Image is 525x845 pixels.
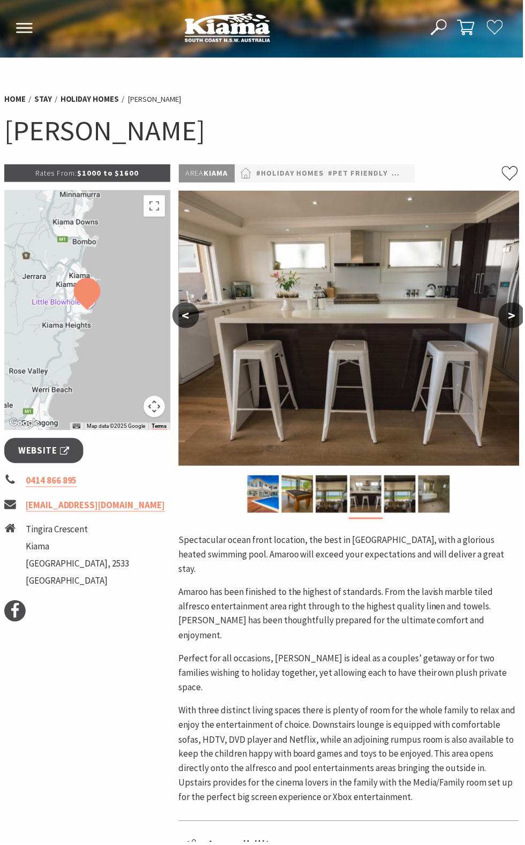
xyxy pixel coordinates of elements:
a: Stay [34,94,52,105]
a: Website [4,440,84,465]
button: Keyboard shortcuts [73,424,80,432]
img: Kitchen [351,477,383,515]
a: Home [4,94,26,105]
p: With three distinct living spaces there is plenty of room for the whole family to relax and enjoy... [179,706,521,808]
button: Map camera controls [144,397,166,419]
img: Heated Pool [249,477,280,515]
button: < [173,304,200,329]
span: Rates From: [35,169,77,178]
a: Terms (opens in new tab) [152,425,168,431]
a: #Holiday Homes [257,168,326,180]
li: [PERSON_NAME] [128,94,182,106]
li: [GEOGRAPHIC_DATA], 2533 [26,559,130,573]
a: 0414 866 895 [26,477,77,489]
p: Spectacular ocean front location, the best in [GEOGRAPHIC_DATA], with a glorious heated swimming ... [179,535,521,579]
a: Holiday Homes [61,94,119,105]
p: Kiama [179,165,236,183]
li: Tingira Crescent [26,524,130,539]
a: #Pet Friendly [329,168,389,180]
button: Toggle fullscreen view [144,196,166,217]
p: Perfect for all occasions, [PERSON_NAME] is ideal as a couples’ getaway or for two families wishi... [179,654,521,698]
img: Google [7,418,42,432]
img: Alfresco [386,477,417,515]
a: [EMAIL_ADDRESS][DOMAIN_NAME] [26,501,166,514]
span: Website [18,445,70,459]
p: $1000 to $1600 [4,165,171,183]
a: Click to see this area on Google Maps [7,418,42,432]
img: Alfresco [317,477,349,515]
img: Kiama Logo [185,13,271,42]
h1: [PERSON_NAME] [4,112,521,149]
p: Amaroo has been finished to the highest of standards. From the lavish marble tiled alfresco enter... [179,587,521,645]
img: Kitchen [179,191,521,467]
li: [GEOGRAPHIC_DATA] [26,576,130,590]
span: Area [186,169,205,178]
img: Alfresco [283,477,314,515]
img: Ensuite [420,477,452,515]
li: Kiama [26,541,130,556]
span: Map data ©2025 Google [87,425,146,431]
